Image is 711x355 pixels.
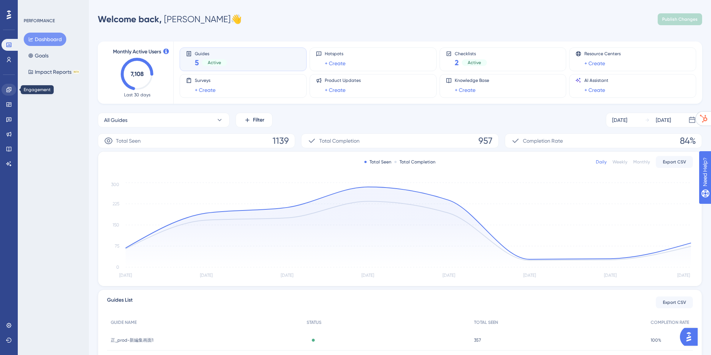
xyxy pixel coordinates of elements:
[17,2,46,11] span: Need Help?
[111,182,119,187] tspan: 300
[113,201,119,206] tspan: 225
[104,116,127,125] span: All Guides
[98,14,162,24] span: Welcome back,
[200,273,213,278] tspan: [DATE]
[604,273,617,278] tspan: [DATE]
[115,243,119,249] tspan: 75
[73,70,80,74] div: BETA
[663,299,686,305] span: Export CSV
[364,159,391,165] div: Total Seen
[325,51,346,57] span: Hotspots
[195,77,216,83] span: Surveys
[24,33,66,46] button: Dashboard
[584,51,621,57] span: Resource Centers
[111,337,153,343] span: 正_prod-新編集画面1
[98,113,230,127] button: All Guides
[455,57,459,68] span: 2
[208,60,221,66] span: Active
[612,116,627,125] div: [DATE]
[478,135,493,147] span: 957
[468,60,481,66] span: Active
[325,77,361,83] span: Product Updates
[111,319,137,325] span: GUIDE NAME
[319,136,360,145] span: Total Completion
[680,135,696,147] span: 84%
[307,319,321,325] span: STATUS
[656,156,693,168] button: Export CSV
[195,51,227,56] span: Guides
[325,86,346,94] a: + Create
[523,136,563,145] span: Completion Rate
[651,319,689,325] span: COMPLETION RATE
[113,47,161,56] span: Monthly Active Users
[116,136,141,145] span: Total Seen
[651,337,661,343] span: 100%
[596,159,607,165] div: Daily
[119,273,132,278] tspan: [DATE]
[677,273,690,278] tspan: [DATE]
[474,337,481,343] span: 357
[633,159,650,165] div: Monthly
[24,65,84,79] button: Impact ReportsBETA
[680,326,702,348] iframe: UserGuiding AI Assistant Launcher
[236,113,273,127] button: Filter
[612,159,627,165] div: Weekly
[116,265,119,270] tspan: 0
[113,222,119,228] tspan: 150
[24,18,55,24] div: PERFORMANCE
[325,59,346,68] a: + Create
[361,273,374,278] tspan: [DATE]
[107,296,133,309] span: Guides List
[195,57,199,68] span: 5
[523,273,536,278] tspan: [DATE]
[455,51,487,56] span: Checklists
[253,116,264,125] span: Filter
[195,86,216,94] a: + Create
[273,135,289,147] span: 1139
[656,296,693,308] button: Export CSV
[124,92,150,98] span: Last 30 days
[98,13,242,25] div: [PERSON_NAME] 👋
[474,319,498,325] span: TOTAL SEEN
[662,16,698,22] span: Publish Changes
[658,13,702,25] button: Publish Changes
[455,86,475,94] a: + Create
[584,59,605,68] a: + Create
[443,273,455,278] tspan: [DATE]
[455,77,489,83] span: Knowledge Base
[663,159,686,165] span: Export CSV
[281,273,293,278] tspan: [DATE]
[584,77,608,83] span: AI Assistant
[131,70,144,77] text: 7,108
[394,159,435,165] div: Total Completion
[656,116,671,125] div: [DATE]
[584,86,605,94] a: + Create
[24,49,53,62] button: Goals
